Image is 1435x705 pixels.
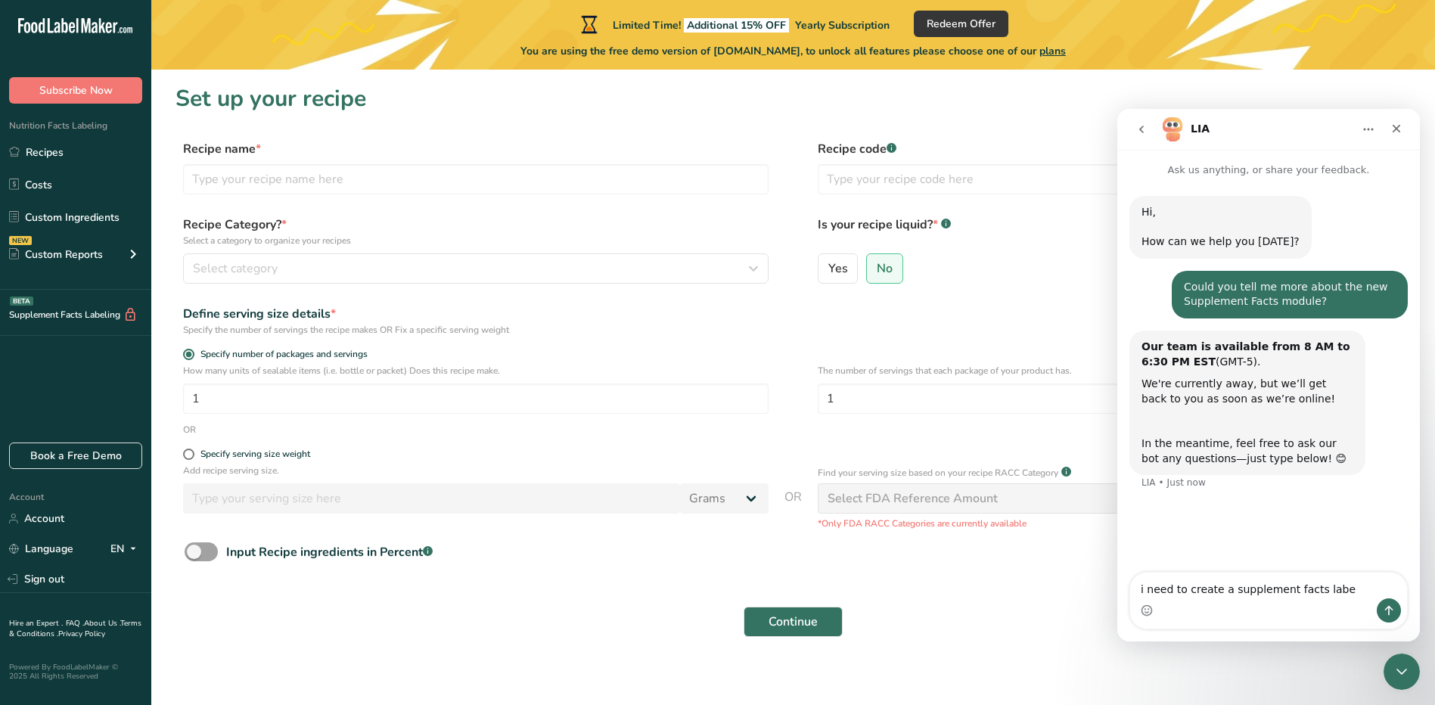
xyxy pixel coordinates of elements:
p: Find your serving size based on your recipe RACC Category [818,466,1058,480]
div: Input Recipe ingredients in Percent [226,543,433,561]
span: Continue [769,613,818,631]
p: Select a category to organize your recipes [183,234,769,247]
span: Subscribe Now [39,82,113,98]
h1: Set up your recipe [175,82,1411,116]
p: The number of servings that each package of your product has. [818,364,1403,377]
a: Hire an Expert . [9,618,63,629]
div: NEW [9,236,32,245]
div: Select FDA Reference Amount [828,489,998,508]
div: OR [183,423,196,436]
a: Terms & Conditions . [9,618,141,639]
div: EN [110,540,142,558]
div: Limited Time! [578,15,890,33]
input: Type your recipe code here [818,164,1403,194]
button: Continue [744,607,843,637]
a: Privacy Policy [58,629,105,639]
div: Define serving size details [183,305,769,323]
span: No [877,261,893,276]
iframe: Intercom live chat [1117,109,1420,641]
span: You are using the free demo version of [DOMAIN_NAME], to unlock all features please choose one of... [520,43,1066,59]
div: Specify the number of servings the recipe makes OR Fix a specific serving weight [183,323,769,337]
span: Redeem Offer [927,16,995,32]
div: BETA [10,297,33,306]
p: Add recipe serving size. [183,464,769,477]
div: Specify serving size weight [200,449,310,460]
label: Recipe name [183,140,769,158]
span: Yearly Subscription [795,18,890,33]
a: FAQ . [66,618,84,629]
button: Redeem Offer [914,11,1008,37]
iframe: Intercom live chat [1384,654,1420,690]
a: Language [9,536,73,562]
label: Recipe Category? [183,216,769,247]
span: plans [1039,44,1066,58]
label: Recipe code [818,140,1403,158]
a: About Us . [84,618,120,629]
div: Powered By FoodLabelMaker © 2025 All Rights Reserved [9,663,142,681]
div: Custom Reports [9,247,103,262]
button: Subscribe Now [9,77,142,104]
a: Book a Free Demo [9,443,142,469]
label: Is your recipe liquid? [818,216,1403,247]
input: Type your serving size here [183,483,680,514]
span: Additional 15% OFF [684,18,789,33]
p: *Only FDA RACC Categories are currently available [818,517,1403,530]
span: Specify number of packages and servings [194,349,368,360]
span: Select category [193,259,278,278]
p: How many units of sealable items (i.e. bottle or packet) Does this recipe make. [183,364,769,377]
input: Type your recipe name here [183,164,769,194]
button: Select category [183,253,769,284]
span: OR [784,488,802,530]
span: Yes [828,261,848,276]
